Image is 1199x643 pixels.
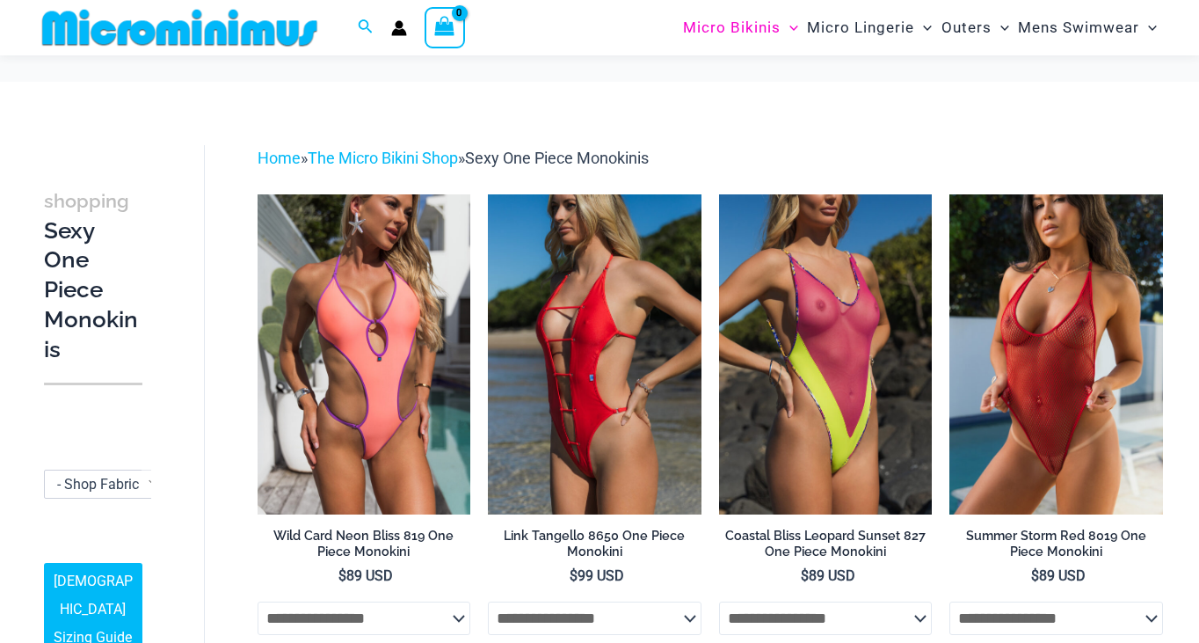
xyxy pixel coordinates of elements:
span: $ [1031,567,1039,584]
span: Menu Toggle [781,5,798,50]
img: Summer Storm Red 8019 One Piece 04 [949,194,1163,515]
span: $ [570,567,578,584]
span: - Shop Fabric Type [57,476,172,493]
span: Sexy One Piece Monokinis [465,149,649,167]
a: Link Tangello 8650 One Piece Monokini 11Link Tangello 8650 One Piece Monokini 12Link Tangello 865... [488,194,701,515]
nav: Site Navigation [676,3,1164,53]
h3: Sexy One Piece Monokinis [44,186,142,365]
a: View Shopping Cart, empty [425,7,465,47]
img: MM SHOP LOGO FLAT [35,8,324,47]
h2: Wild Card Neon Bliss 819 One Piece Monokini [258,528,471,560]
a: OutersMenu ToggleMenu Toggle [937,5,1014,50]
a: Coastal Bliss Leopard Sunset 827 One Piece Monokini 06Coastal Bliss Leopard Sunset 827 One Piece ... [719,194,933,515]
span: shopping [44,190,129,212]
span: $ [338,567,346,584]
img: Wild Card Neon Bliss 819 One Piece 04 [258,194,471,515]
a: Wild Card Neon Bliss 819 One Piece Monokini [258,528,471,567]
span: $ [801,567,809,584]
span: » » [258,149,649,167]
a: Wild Card Neon Bliss 819 One Piece 04Wild Card Neon Bliss 819 One Piece 05Wild Card Neon Bliss 81... [258,194,471,515]
a: Search icon link [358,17,374,39]
h2: Coastal Bliss Leopard Sunset 827 One Piece Monokini [719,528,933,560]
bdi: 89 USD [801,567,855,584]
span: - Shop Fabric Type [44,470,167,499]
a: Link Tangello 8650 One Piece Monokini [488,528,701,567]
bdi: 89 USD [338,567,393,584]
a: Account icon link [391,20,407,36]
span: Menu Toggle [992,5,1009,50]
span: Micro Lingerie [807,5,914,50]
span: - Shop Fabric Type [45,471,166,498]
span: Menu Toggle [914,5,932,50]
span: Menu Toggle [1139,5,1157,50]
bdi: 99 USD [570,567,624,584]
a: Summer Storm Red 8019 One Piece 04Summer Storm Red 8019 One Piece 03Summer Storm Red 8019 One Pie... [949,194,1163,515]
a: The Micro Bikini Shop [308,149,458,167]
a: Home [258,149,301,167]
span: Mens Swimwear [1018,5,1139,50]
img: Link Tangello 8650 One Piece Monokini 11 [488,194,701,515]
h2: Summer Storm Red 8019 One Piece Monokini [949,528,1163,560]
bdi: 89 USD [1031,567,1086,584]
span: Micro Bikinis [683,5,781,50]
a: Micro BikinisMenu ToggleMenu Toggle [679,5,803,50]
h2: Link Tangello 8650 One Piece Monokini [488,528,701,560]
a: Micro LingerieMenu ToggleMenu Toggle [803,5,936,50]
img: Coastal Bliss Leopard Sunset 827 One Piece Monokini 06 [719,194,933,515]
a: Mens SwimwearMenu ToggleMenu Toggle [1014,5,1161,50]
span: Outers [941,5,992,50]
a: Summer Storm Red 8019 One Piece Monokini [949,528,1163,567]
a: Coastal Bliss Leopard Sunset 827 One Piece Monokini [719,528,933,567]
